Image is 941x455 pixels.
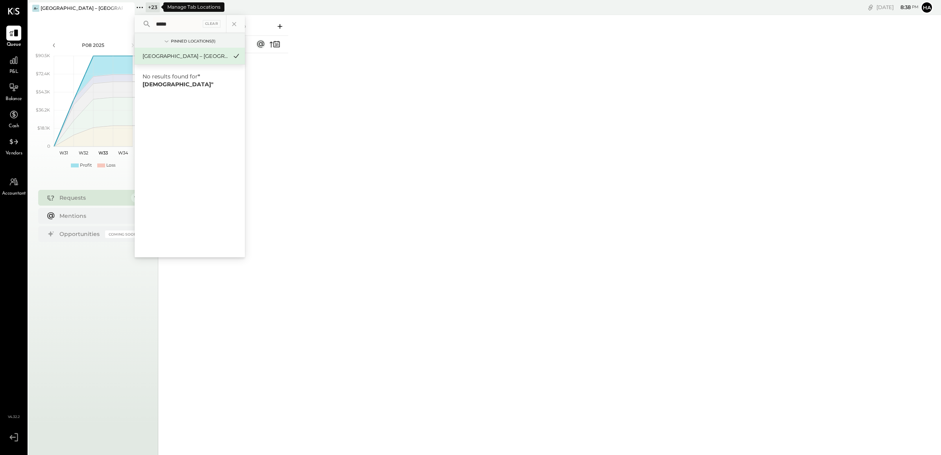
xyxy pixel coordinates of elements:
div: Profit [80,162,92,169]
div: copy link [867,3,874,11]
a: Queue [0,26,27,48]
div: [GEOGRAPHIC_DATA] – [GEOGRAPHIC_DATA] [143,52,228,60]
span: Accountant [2,190,26,197]
button: Ha [921,1,933,14]
a: Balance [0,80,27,103]
span: No results found for [143,73,213,88]
div: + 23 [146,2,160,12]
a: Cash [0,107,27,130]
span: Balance [6,96,22,103]
text: $36.2K [36,107,50,113]
div: 9 [131,193,141,202]
text: 0 [47,143,50,149]
b: " [DEMOGRAPHIC_DATA] " [143,73,213,88]
div: Opportunities [59,230,101,238]
text: $18.1K [37,125,50,131]
a: Accountant [0,175,27,197]
div: Manage Tab Locations [163,2,224,12]
div: P08 2025 [60,42,127,48]
span: Cash [9,123,19,130]
div: Mentions [59,212,137,220]
text: W32 [79,150,88,156]
span: Queue [7,41,21,48]
text: W33 [98,150,108,156]
text: $90.5K [35,53,50,58]
text: W31 [59,150,68,156]
text: W34 [118,150,128,156]
a: Vendors [0,134,27,157]
div: A– [32,5,39,12]
div: Loss [106,162,115,169]
a: P&L [0,53,27,76]
div: Clear [203,20,221,28]
div: Requests [59,194,127,202]
span: Vendors [6,150,22,157]
div: Pinned Locations ( 1 ) [171,39,215,44]
text: $54.3K [36,89,50,95]
div: Coming Soon [105,230,141,238]
div: [DATE] [876,4,919,11]
text: $72.4K [36,71,50,76]
span: P&L [9,69,19,76]
div: [GEOGRAPHIC_DATA] – [GEOGRAPHIC_DATA] [41,5,123,11]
